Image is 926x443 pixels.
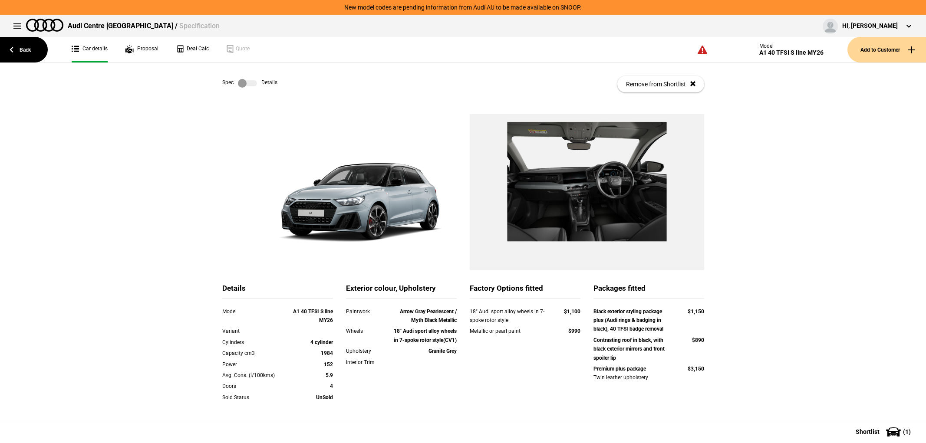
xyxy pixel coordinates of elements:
[330,383,333,389] strong: 4
[68,21,220,31] div: Audi Centre [GEOGRAPHIC_DATA] /
[593,283,704,299] div: Packages fitted
[222,371,289,380] div: Avg. Cons. (l/100kms)
[688,366,704,372] strong: $3,150
[316,394,333,400] strong: UnSold
[568,328,580,334] strong: $990
[346,283,457,299] div: Exterior colour, Upholstery
[759,49,824,56] div: A1 40 TFSI S line MY26
[222,382,289,390] div: Doors
[856,429,880,435] span: Shortlist
[222,307,289,316] div: Model
[564,308,580,315] strong: $1,100
[222,349,289,358] div: Capacity cm3
[321,350,333,356] strong: 1984
[593,308,663,332] strong: Black exterior styling package plus (Audi rings & badging in black), 40 TFSI badge removal
[222,283,333,299] div: Details
[428,348,457,354] strong: Granite Grey
[72,37,108,62] a: Car details
[222,79,277,88] div: Spec Details
[470,327,547,335] div: Metallic or pearl paint
[470,307,547,325] div: 18" Audi sport alloy wheels in 7-spoke rotor style
[125,37,158,62] a: Proposal
[346,307,390,316] div: Paintwork
[692,337,704,343] strong: $890
[293,308,333,323] strong: A1 40 TFSI S line MY26
[176,37,209,62] a: Deal Calc
[617,76,704,92] button: Remove from Shortlist
[222,338,289,347] div: Cylinders
[593,373,704,382] div: Twin leather upholstery
[346,327,390,335] div: Wheels
[759,43,824,49] div: Model
[324,361,333,368] strong: 152
[222,360,289,369] div: Power
[400,308,457,323] strong: Arrow Gray Pearlescent / Myth Black Metallic
[843,421,926,443] button: Shortlist(1)
[26,19,63,32] img: audi.png
[470,283,580,299] div: Factory Options fitted
[179,22,220,30] span: Specification
[394,328,457,343] strong: 18" Audi sport alloy wheels in 7-spoke rotor style(CV1)
[346,347,390,355] div: Upholstery
[222,327,289,335] div: Variant
[847,37,926,62] button: Add to Customer
[842,22,898,30] div: Hi, [PERSON_NAME]
[310,339,333,345] strong: 4 cylinder
[326,372,333,378] strong: 5.9
[346,358,390,367] div: Interior Trim
[593,337,665,361] strong: Contrasting roof in black, with black exterior mirrors and front spoiler lip
[903,429,911,435] span: ( 1 )
[593,366,646,372] strong: Premium plus package
[222,393,289,402] div: Sold Status
[688,308,704,315] strong: $1,150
